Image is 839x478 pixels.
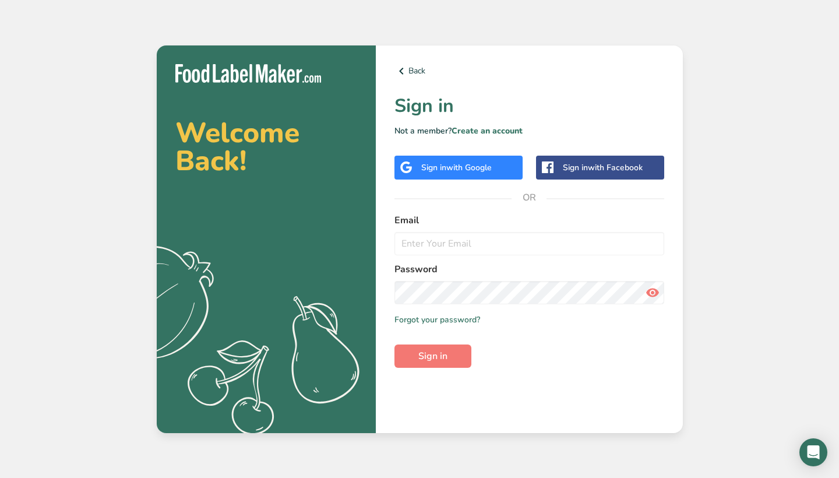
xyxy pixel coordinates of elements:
label: Email [394,213,664,227]
div: Sign in [563,161,643,174]
span: with Google [446,162,492,173]
span: OR [512,180,547,215]
div: Sign in [421,161,492,174]
a: Back [394,64,664,78]
div: Open Intercom Messenger [799,438,827,466]
input: Enter Your Email [394,232,664,255]
span: with Facebook [588,162,643,173]
a: Forgot your password? [394,314,480,326]
p: Not a member? [394,125,664,137]
a: Create an account [452,125,523,136]
img: Food Label Maker [175,64,321,83]
label: Password [394,262,664,276]
h2: Welcome Back! [175,119,357,175]
span: Sign in [418,349,447,363]
h1: Sign in [394,92,664,120]
button: Sign in [394,345,471,368]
